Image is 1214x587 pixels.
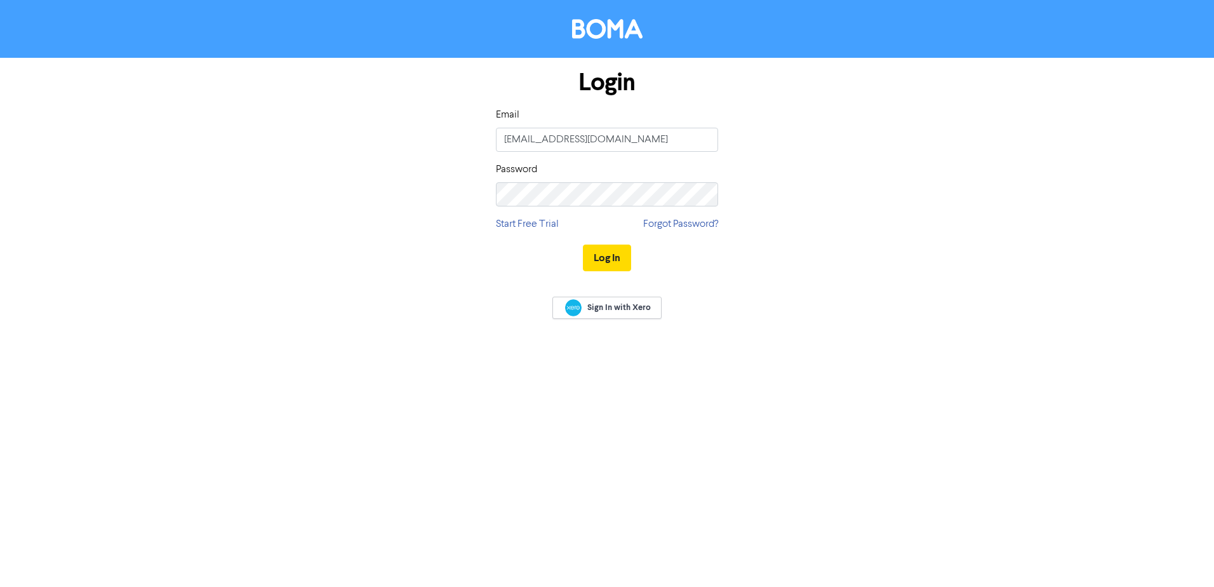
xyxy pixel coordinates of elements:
[496,107,519,123] label: Email
[572,19,643,39] img: BOMA Logo
[496,162,537,177] label: Password
[552,297,662,319] a: Sign In with Xero
[587,302,651,313] span: Sign In with Xero
[643,217,718,232] a: Forgot Password?
[583,245,631,271] button: Log In
[496,68,718,97] h1: Login
[496,217,559,232] a: Start Free Trial
[565,299,582,316] img: Xero logo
